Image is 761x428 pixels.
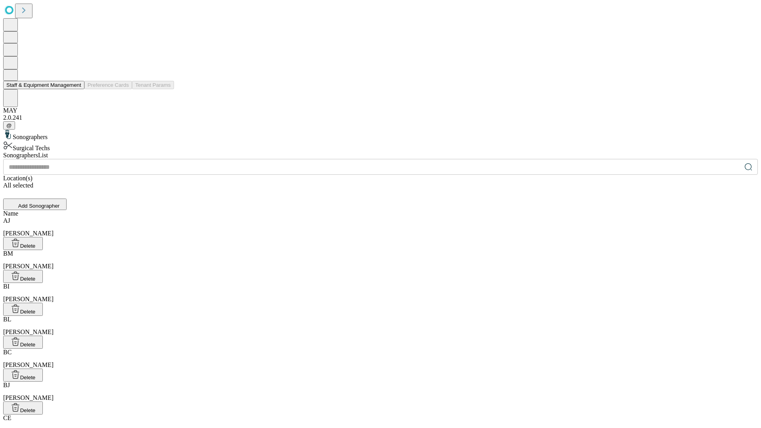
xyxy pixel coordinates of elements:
[3,349,758,369] div: [PERSON_NAME]
[20,342,36,348] span: Delete
[3,175,33,182] span: Location(s)
[3,369,43,382] button: Delete
[84,81,132,89] button: Preference Cards
[3,217,10,224] span: AJ
[6,122,12,128] span: @
[3,283,758,303] div: [PERSON_NAME]
[3,316,758,336] div: [PERSON_NAME]
[3,283,10,290] span: BI
[3,199,67,210] button: Add Sonographer
[3,382,10,388] span: BJ
[3,217,758,237] div: [PERSON_NAME]
[132,81,174,89] button: Tenant Params
[20,407,36,413] span: Delete
[3,382,758,401] div: [PERSON_NAME]
[3,237,43,250] button: Delete
[3,152,758,159] div: Sonographers List
[3,349,11,355] span: BC
[20,374,36,380] span: Delete
[3,336,43,349] button: Delete
[3,182,758,189] div: All selected
[3,316,11,323] span: BL
[3,303,43,316] button: Delete
[3,250,13,257] span: BM
[3,415,11,421] span: CE
[3,250,758,270] div: [PERSON_NAME]
[3,141,758,152] div: Surgical Techs
[3,121,15,130] button: @
[3,270,43,283] button: Delete
[3,81,84,89] button: Staff & Equipment Management
[20,309,36,315] span: Delete
[18,203,59,209] span: Add Sonographer
[20,243,36,249] span: Delete
[3,401,43,415] button: Delete
[3,107,758,114] div: MAY
[3,114,758,121] div: 2.0.241
[3,210,758,217] div: Name
[3,130,758,141] div: Sonographers
[20,276,36,282] span: Delete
